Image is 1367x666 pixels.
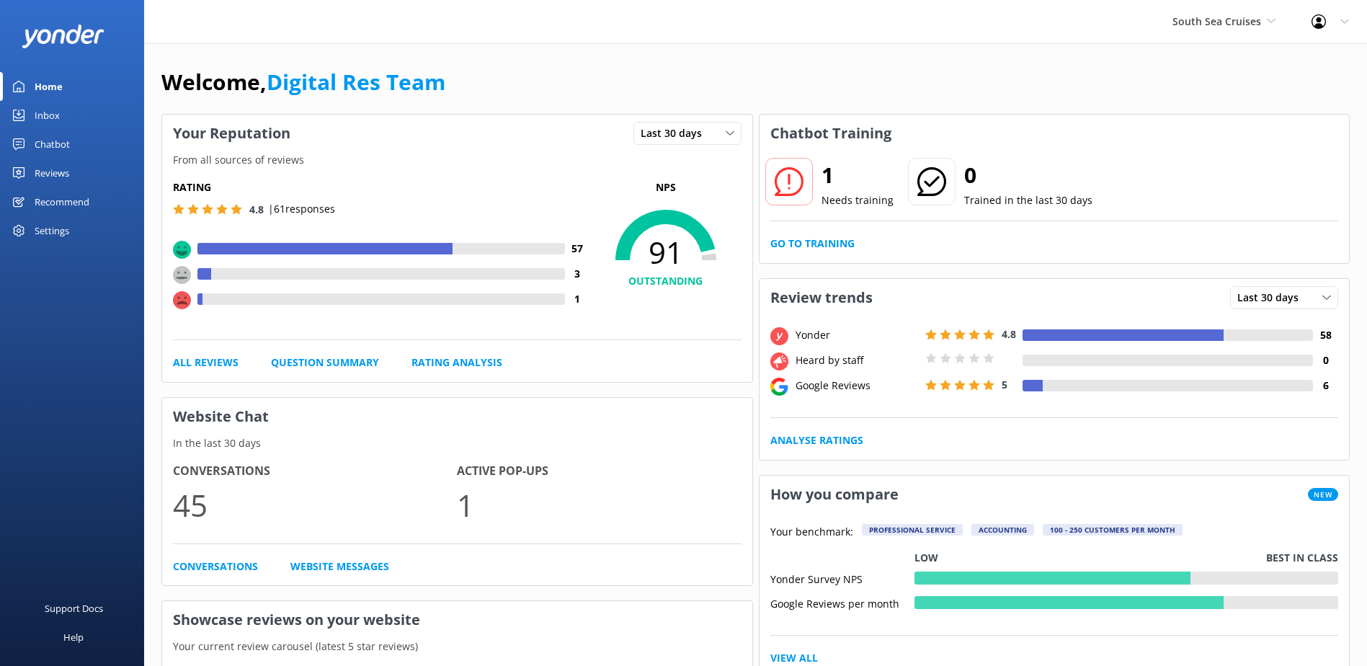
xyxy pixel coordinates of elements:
h1: Welcome, [161,65,445,99]
a: Conversations [173,559,258,574]
p: Low [914,550,938,566]
div: Heard by staff [792,352,922,368]
h3: Chatbot Training [760,115,902,152]
p: Your benchmark: [770,524,853,541]
h5: Rating [173,179,590,195]
h4: OUTSTANDING [590,273,742,289]
p: 1 [457,481,741,529]
span: 91 [590,234,742,270]
a: Digital Res Team [267,67,445,97]
p: From all sources of reviews [162,152,752,168]
h4: 6 [1313,378,1338,394]
h3: Showcase reviews on your website [162,601,752,639]
div: Google Reviews [792,378,922,394]
h3: Website Chat [162,398,752,435]
h4: Active Pop-ups [457,462,741,481]
p: NPS [590,179,742,195]
span: Last 30 days [1237,290,1307,306]
a: Analyse Ratings [770,432,863,448]
a: View All [770,650,818,666]
h4: 58 [1313,327,1338,343]
a: All Reviews [173,355,239,370]
h4: Conversations [173,462,457,481]
div: Inbox [35,101,60,130]
div: Yonder Survey NPS [770,572,914,585]
h4: 1 [565,291,590,307]
p: Trained in the last 30 days [964,192,1092,208]
p: 45 [173,481,457,529]
h2: 0 [964,158,1092,192]
div: Home [35,72,63,101]
h4: 57 [565,241,590,257]
div: Yonder [792,327,922,343]
div: Accounting [971,524,1034,536]
div: Professional Service [862,524,963,536]
div: Help [63,623,84,652]
a: Rating Analysis [411,355,502,370]
p: In the last 30 days [162,435,752,451]
span: South Sea Cruises [1172,14,1261,28]
div: Google Reviews per month [770,596,914,609]
a: Question Summary [271,355,379,370]
h3: Your Reputation [162,115,301,152]
p: Best in class [1266,550,1338,566]
h4: 0 [1313,352,1338,368]
span: 5 [1002,378,1007,391]
h3: Review trends [760,279,883,316]
h2: 1 [821,158,894,192]
div: 100 - 250 customers per month [1043,524,1183,536]
p: Your current review carousel (latest 5 star reviews) [162,639,752,654]
span: 4.8 [1002,327,1016,341]
a: Go to Training [770,236,855,252]
span: Last 30 days [641,125,711,141]
img: yonder-white-logo.png [22,25,104,48]
h3: How you compare [760,476,909,513]
span: New [1308,488,1338,501]
div: Chatbot [35,130,70,159]
div: Settings [35,216,69,245]
h4: 3 [565,266,590,282]
p: Needs training [821,192,894,208]
div: Support Docs [45,594,103,623]
p: | 61 responses [268,201,335,217]
div: Recommend [35,187,89,216]
div: Reviews [35,159,69,187]
a: Website Messages [290,559,389,574]
span: 4.8 [249,203,264,216]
